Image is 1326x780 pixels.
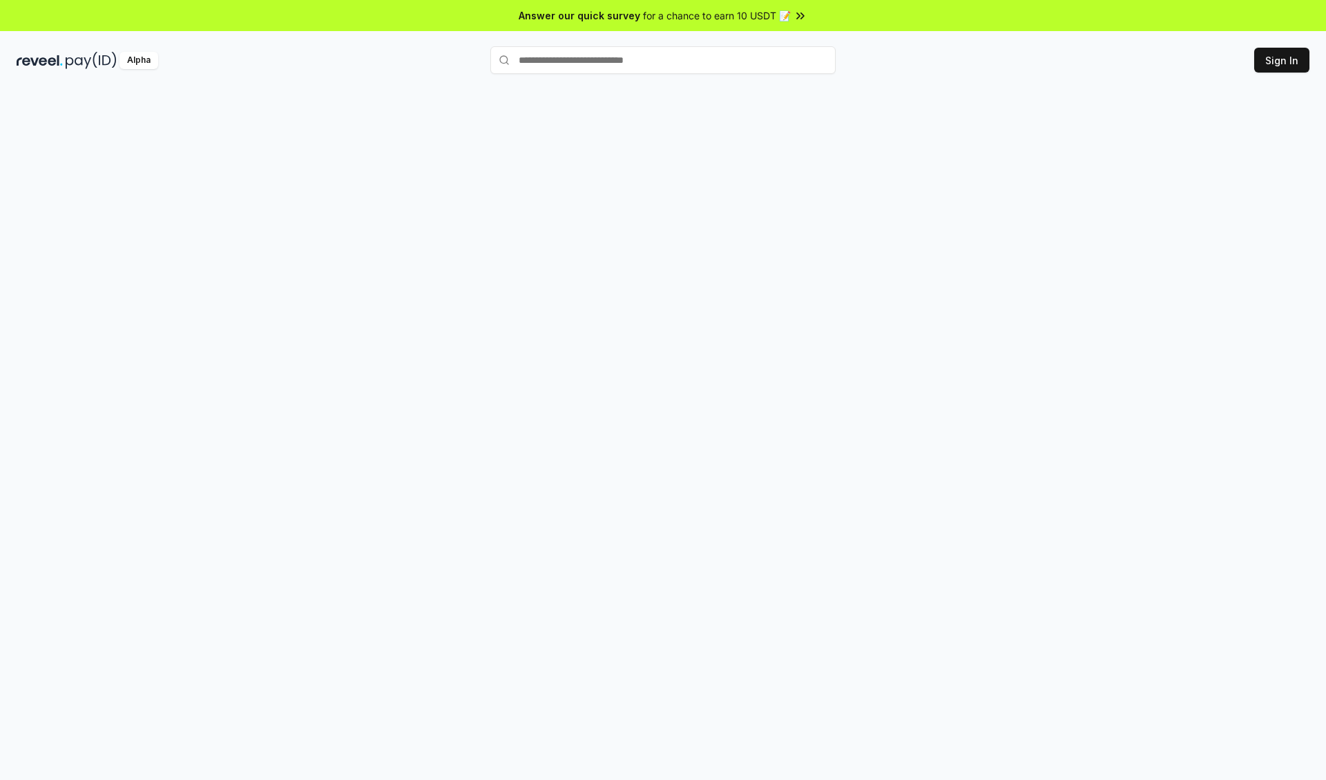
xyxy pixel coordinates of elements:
img: pay_id [66,52,117,69]
span: for a chance to earn 10 USDT 📝 [643,8,791,23]
img: reveel_dark [17,52,63,69]
button: Sign In [1254,48,1309,73]
span: Answer our quick survey [519,8,640,23]
div: Alpha [119,52,158,69]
